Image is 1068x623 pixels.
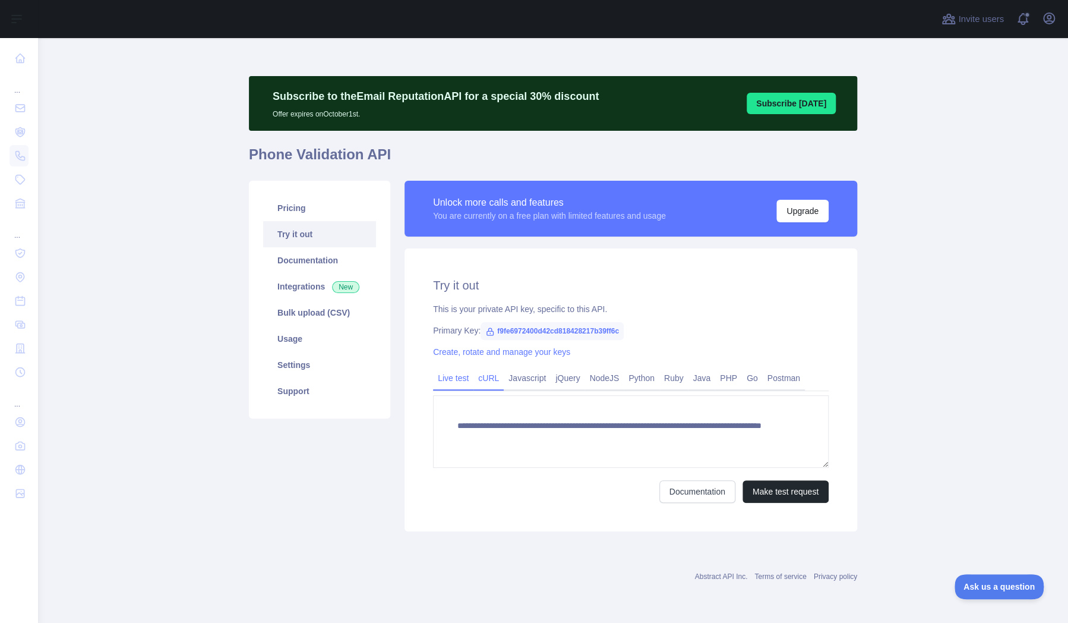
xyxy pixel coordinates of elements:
[955,574,1044,599] iframe: Toggle Customer Support
[624,369,659,388] a: Python
[814,572,857,581] a: Privacy policy
[695,572,748,581] a: Abstract API Inc.
[273,88,599,105] p: Subscribe to the Email Reputation API for a special 30 % discount
[10,385,29,409] div: ...
[688,369,716,388] a: Java
[958,12,1004,26] span: Invite users
[273,105,599,119] p: Offer expires on October 1st.
[659,369,688,388] a: Ruby
[332,281,359,293] span: New
[754,572,806,581] a: Terms of service
[742,480,829,503] button: Make test request
[263,195,376,221] a: Pricing
[551,369,584,388] a: jQuery
[763,369,805,388] a: Postman
[263,326,376,352] a: Usage
[10,71,29,95] div: ...
[481,322,624,340] span: f9fe6972400d42cd818428217b39ff6c
[747,93,836,114] button: Subscribe [DATE]
[433,369,473,388] a: Live test
[433,303,829,315] div: This is your private API key, specific to this API.
[433,196,666,210] div: Unlock more calls and features
[433,347,570,357] a: Create, rotate and manage your keys
[504,369,551,388] a: Javascript
[433,325,829,336] div: Primary Key:
[433,277,829,294] h2: Try it out
[263,300,376,326] a: Bulk upload (CSV)
[584,369,624,388] a: NodeJS
[742,369,763,388] a: Go
[433,210,666,222] div: You are currently on a free plan with limited features and usage
[263,247,376,273] a: Documentation
[776,200,829,222] button: Upgrade
[715,369,742,388] a: PHP
[249,145,857,174] h1: Phone Validation API
[263,221,376,247] a: Try it out
[939,10,1006,29] button: Invite users
[473,369,504,388] a: cURL
[659,480,735,503] a: Documentation
[263,273,376,300] a: Integrations New
[263,352,376,378] a: Settings
[10,216,29,240] div: ...
[263,378,376,404] a: Support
